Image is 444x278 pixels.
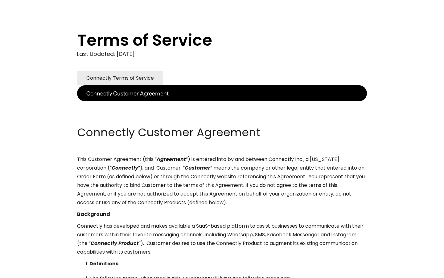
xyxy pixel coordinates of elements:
[77,211,110,218] strong: Background
[12,267,37,276] ul: Language list
[77,222,367,256] p: Connectly has developed and makes available a SaaS-based platform to assist businesses to communi...
[157,156,186,163] em: Agreement
[77,101,367,110] p: ‍
[86,89,169,98] div: Connectly Customer Agreement
[77,31,342,49] h1: Terms of Service
[89,260,118,267] strong: Definitions
[91,240,139,247] em: Connectly Product
[86,74,154,82] div: Connectly Terms of Service
[77,125,367,140] h2: Connectly Customer Agreement
[77,113,367,122] p: ‍
[112,164,138,171] em: Connectly
[6,267,37,276] aside: Language selected: English
[77,155,367,207] p: This Customer Agreement (this “ ”) is entered into by and between Connectly Inc., a [US_STATE] co...
[77,49,367,59] div: Last Updated: [DATE]
[185,164,210,171] em: Customer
